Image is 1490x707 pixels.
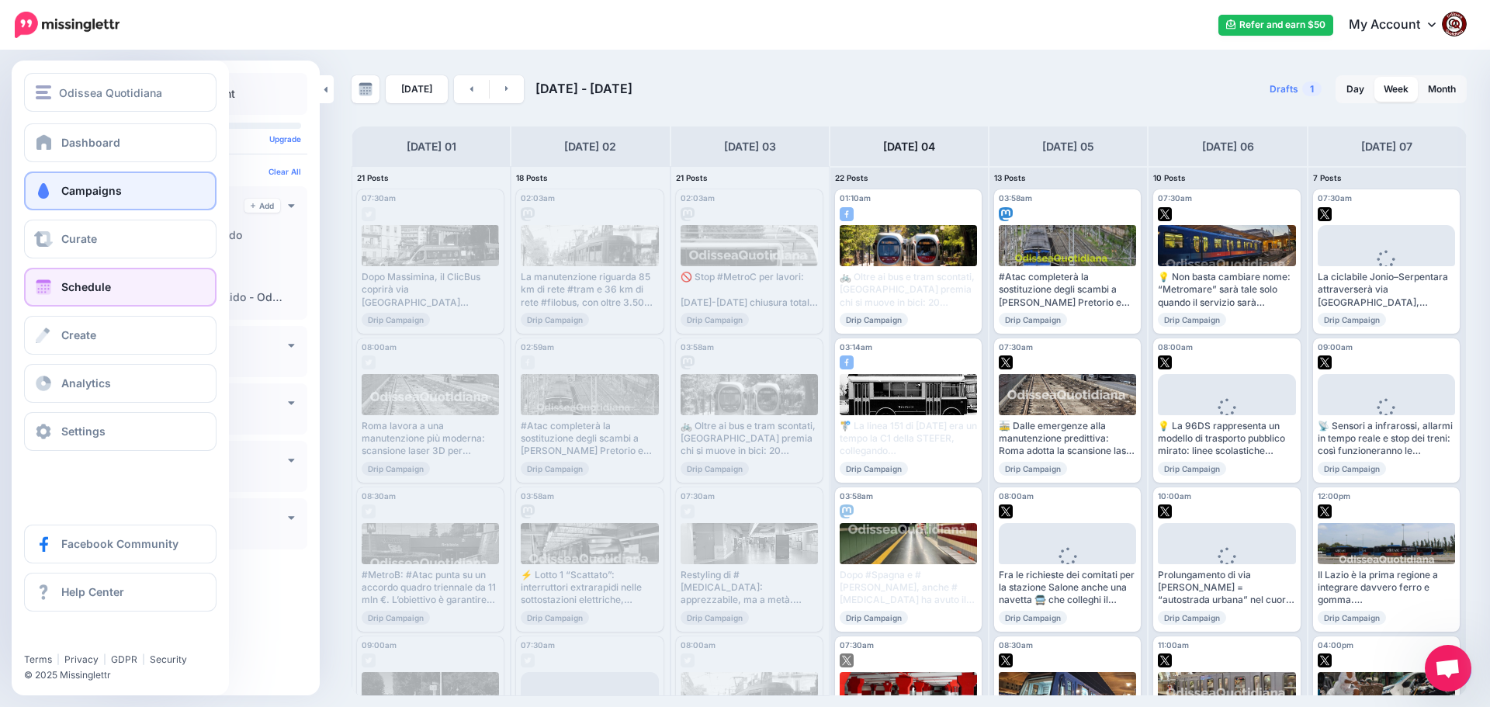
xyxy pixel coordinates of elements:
img: twitter-grey-square.png [362,355,376,369]
span: Drip Campaign [362,611,430,625]
div: Loading [1206,398,1249,438]
h4: [DATE] 02 [564,137,616,156]
img: facebook-square.png [840,207,854,221]
span: Drip Campaign [1158,462,1226,476]
div: La ciclabile Jonio–Serpentara attraverserà via [GEOGRAPHIC_DATA], [GEOGRAPHIC_DATA], [GEOGRAPHIC_... [1318,271,1455,309]
img: twitter-square.png [1318,207,1332,221]
a: Security [150,653,187,665]
span: 10:00am [1158,491,1191,501]
span: Curate [61,232,97,245]
span: Schedule [61,280,111,293]
div: Dopo #Spagna e #[PERSON_NAME], anche #[MEDICAL_DATA] ha avuto il suo restyling. Stazione più lumi... [840,569,977,607]
div: 📡 Sensori a infrarossi, allarmi in tempo reale e stop dei treni: così funzioneranno le telecamere... [1318,420,1455,458]
img: twitter-square.png [1158,504,1172,518]
span: Analytics [61,376,111,390]
a: My Account [1333,6,1467,44]
span: Help Center [61,585,124,598]
span: Drip Campaign [999,313,1067,327]
span: Dashboard [61,136,120,149]
span: Drip Campaign [681,462,749,476]
span: 13 Posts [994,173,1026,182]
span: 07:30am [1158,193,1192,203]
div: #MetroB: #Atac punta su un accordo quadro triennale da 11 mln €. L’obiettivo è garantire continui... [362,569,499,607]
span: Drip Campaign [999,611,1067,625]
img: twitter-square.png [1318,653,1332,667]
div: #Atac completerà la sostituzione degli scambi a [PERSON_NAME] Pretorio e Monti Tiburtini durante ... [999,271,1136,309]
img: twitter-square.png [1158,653,1172,667]
span: 08:00am [1158,342,1193,352]
span: Drip Campaign [681,313,749,327]
span: 08:00am [999,491,1034,501]
span: Campaigns [61,184,122,197]
img: twitter-grey-square.png [362,653,376,667]
div: Loading [1046,547,1089,587]
span: 7 Posts [1313,173,1342,182]
a: Aprire la chat [1425,645,1471,691]
span: 22 Posts [835,173,868,182]
span: 02:03am [681,193,715,203]
span: Drip Campaign [521,462,589,476]
a: Upgrade [269,134,301,144]
div: #Atac completerà la sostituzione degli scambi a [PERSON_NAME] Pretorio e Monti Tiburtini durante ... [521,420,658,458]
span: 07:30am [840,640,874,650]
span: Drip Campaign [362,313,430,327]
div: 💡 La 96DS rappresenta un modello di trasporto pubblico mirato: linee scolastiche dedicate che all... [1158,420,1295,458]
span: Create [61,328,96,341]
span: Drip Campaign [1158,611,1226,625]
span: Drip Campaign [840,462,908,476]
span: 04:00pm [1318,640,1353,650]
h4: [DATE] 04 [883,137,935,156]
span: 08:30am [362,491,396,501]
img: mastodon-grey-square.png [681,207,695,221]
button: Odissea Quotidiana [24,73,217,112]
span: Drip Campaign [840,313,908,327]
span: Facebook Community [61,537,178,550]
a: [DATE] [386,75,448,103]
a: Privacy [64,653,99,665]
img: calendar-grey-darker.png [359,82,372,96]
div: Prolungamento di via [PERSON_NAME] = “autostrada urbana” nel cuore di un Monumento Naturale regio... [1158,569,1295,607]
img: mastodon-grey-square.png [681,355,695,369]
div: 💡 Non basta cambiare nome: “Metromare” sarà tale solo quando il servizio sarà regolare e competit... [1158,271,1295,309]
img: twitter-square.png [999,355,1013,369]
div: Il Lazio è la prima regione a integrare davvero ferro e gomma. Un passo storico per il Metrebus, ... [1318,569,1455,607]
img: twitter-square.png [999,653,1013,667]
div: 🚋 Dalle emergenze alla manutenzione predittiva: Roma adotta la scansione laser 3D delle rotaie tr... [999,420,1136,458]
img: facebook-grey-square.png [521,355,535,369]
span: Drip Campaign [681,611,749,625]
a: Day [1337,77,1374,102]
img: menu.png [36,85,51,99]
span: 07:30am [1318,193,1352,203]
div: 🚫 Stop #MetroC per lavori: [DATE]-[DATE] chiusura totale. [DATE]-[DATE] chiusura totale. In entra... [681,271,818,309]
div: ⚡ Lotto 1 “Scattato”: interruttori extrarapidi nelle sottostazioni elettriche, maggiore controllo... [521,569,658,607]
span: 03:58am [681,342,714,352]
span: Drip Campaign [999,462,1067,476]
img: mastodon-square.png [999,207,1013,221]
span: Drip Campaign [1318,313,1386,327]
img: twitter-square.png [1318,504,1332,518]
a: Terms [24,653,52,665]
img: mastodon-square.png [840,504,854,518]
span: Settings [61,425,106,438]
span: 09:00am [1318,342,1353,352]
img: twitter-square.png [999,504,1013,518]
a: Clear All [269,167,301,176]
span: Drip Campaign [840,611,908,625]
span: 18 Posts [516,173,548,182]
a: Settings [24,412,217,451]
span: 07:30am [521,640,555,650]
a: Dashboard [24,123,217,162]
img: mastodon-grey-square.png [521,207,535,221]
span: 03:58am [999,193,1032,203]
a: Campaigns [24,172,217,210]
div: 🚏 La linea 151 di [DATE] era un tempo la C1 della STEFER, collegando [GEOGRAPHIC_DATA] a [GEOGRAP... [840,420,977,458]
span: 1 [1302,81,1322,96]
span: 07:30am [999,342,1033,352]
span: 01:10am [840,193,871,203]
span: 02:59am [521,342,554,352]
div: 🚲 Oltre ai bus e tram scontati, [GEOGRAPHIC_DATA] premia chi si muove in bici: 20 cent/km + premi... [840,271,977,309]
h4: [DATE] 03 [724,137,776,156]
a: Analytics [24,364,217,403]
a: Add [244,199,280,213]
a: Week [1374,77,1418,102]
